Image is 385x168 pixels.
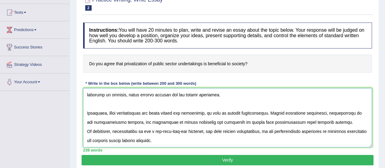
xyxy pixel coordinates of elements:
div: 239 words [83,147,372,153]
a: Success Stories [0,39,70,54]
button: Verify [82,155,373,165]
a: Strategy Videos [0,56,70,71]
span: 2 [85,5,92,11]
a: Your Account [0,73,70,89]
b: Instructions: [89,27,119,33]
h4: Do you agree that privatization of public sector undertakings is beneficial to society? [83,55,372,73]
a: Predictions [0,21,70,37]
div: * Write in the box below (write between 200 and 300 words) [83,80,198,86]
a: Tests [0,4,70,19]
h4: You will have 20 minutes to plan, write and revise an essay about the topic below. Your response ... [83,23,372,48]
